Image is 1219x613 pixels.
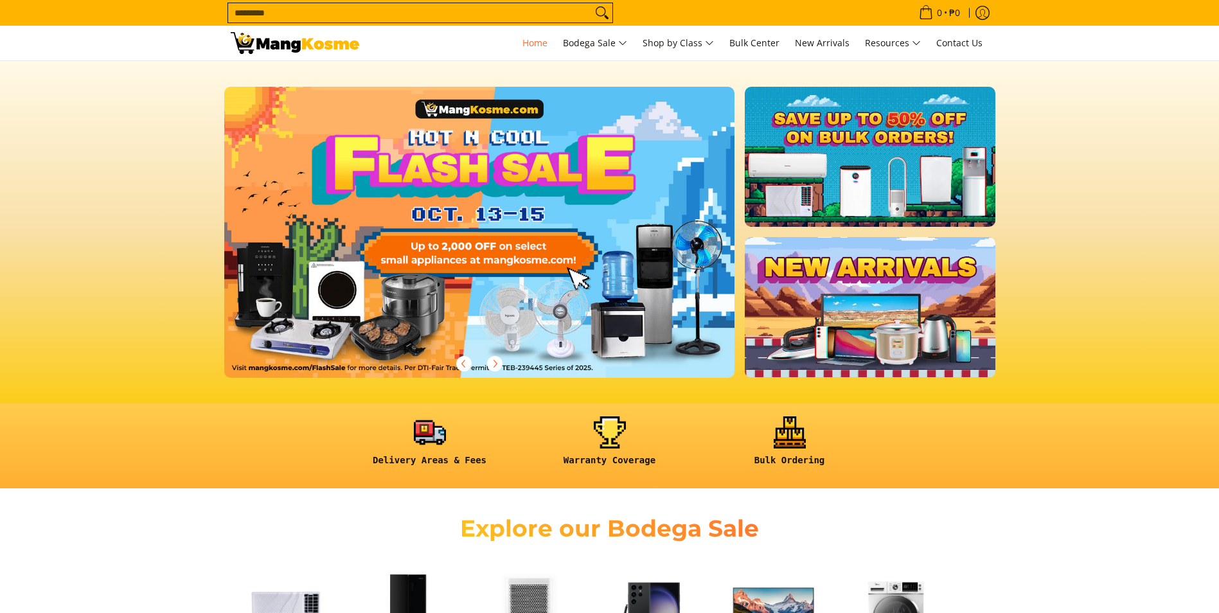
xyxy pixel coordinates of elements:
[556,26,634,60] a: Bodega Sale
[636,26,720,60] a: Shop by Class
[526,416,693,476] a: <h6><strong>Warranty Coverage</strong></h6>
[729,37,779,49] span: Bulk Center
[481,350,509,378] button: Next
[706,416,873,476] a: <h6><strong>Bulk Ordering</strong></h6>
[859,26,927,60] a: Resources
[865,35,921,51] span: Resources
[423,514,796,543] h2: Explore our Bodega Sale
[936,37,983,49] span: Contact Us
[516,26,554,60] a: Home
[935,8,944,17] span: 0
[723,26,786,60] a: Bulk Center
[522,37,547,49] span: Home
[224,87,776,398] a: More
[930,26,989,60] a: Contact Us
[450,350,478,378] button: Previous
[643,35,714,51] span: Shop by Class
[795,37,850,49] span: New Arrivals
[346,416,513,476] a: <h6><strong>Delivery Areas & Fees</strong></h6>
[947,8,962,17] span: ₱0
[915,6,964,20] span: •
[592,3,612,22] button: Search
[372,26,989,60] nav: Main Menu
[231,32,359,54] img: Mang Kosme: Your Home Appliances Warehouse Sale Partner!
[563,35,627,51] span: Bodega Sale
[788,26,856,60] a: New Arrivals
